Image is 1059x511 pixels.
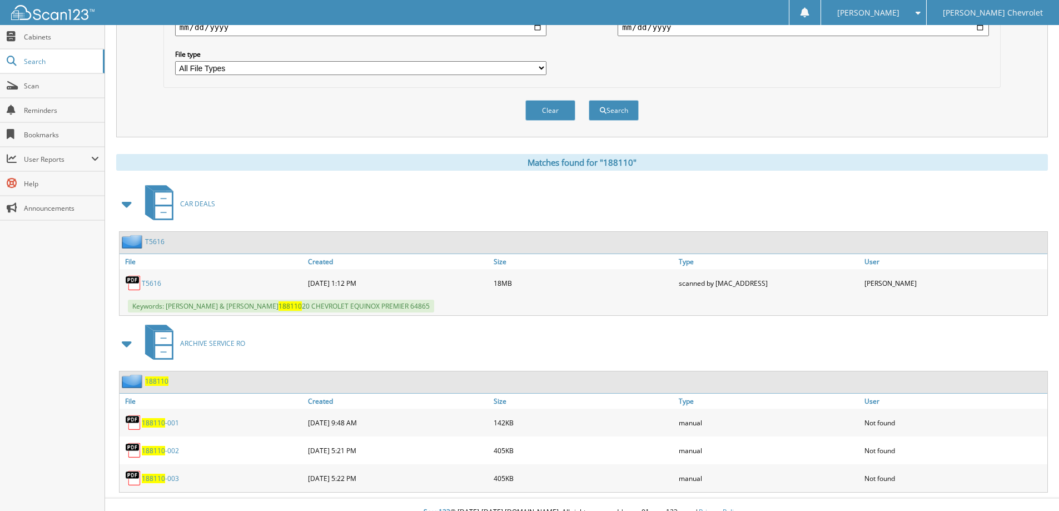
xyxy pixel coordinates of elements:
span: Bookmarks [24,130,99,140]
a: T5616 [145,237,165,246]
div: [PERSON_NAME] [862,272,1047,294]
div: scanned by [MAC_ADDRESS] [676,272,862,294]
span: Search [24,57,97,66]
span: ARCHIVE SERVICE RO [180,339,245,348]
iframe: Chat Widget [1003,458,1059,511]
div: 405KB [491,439,677,462]
div: 405KB [491,467,677,489]
a: Type [676,254,862,269]
img: PDF.png [125,470,142,487]
div: [DATE] 5:22 PM [305,467,491,489]
img: scan123-logo-white.svg [11,5,95,20]
img: PDF.png [125,275,142,291]
span: Reminders [24,106,99,115]
div: 142KB [491,411,677,434]
span: Keywords: [PERSON_NAME] & [PERSON_NAME] 20 CHEVROLET EQUINOX PREMIER 64865 [128,300,434,312]
div: [DATE] 1:12 PM [305,272,491,294]
span: Announcements [24,204,99,213]
a: File [120,254,305,269]
a: Size [491,394,677,409]
span: Cabinets [24,32,99,42]
div: manual [676,411,862,434]
span: [PERSON_NAME] Chevrolet [943,9,1043,16]
a: User [862,394,1047,409]
a: 188110-001 [142,418,179,428]
div: manual [676,467,862,489]
div: Not found [862,411,1047,434]
div: manual [676,439,862,462]
div: 18MB [491,272,677,294]
div: Not found [862,467,1047,489]
a: File [120,394,305,409]
span: Help [24,179,99,188]
div: Matches found for "188110" [116,154,1048,171]
label: File type [175,49,546,59]
button: Clear [525,100,575,121]
a: Created [305,394,491,409]
span: CAR DEALS [180,199,215,209]
div: Not found [862,439,1047,462]
input: start [175,18,546,36]
span: User Reports [24,155,91,164]
span: Scan [24,81,99,91]
a: User [862,254,1047,269]
span: 188110 [142,474,165,483]
span: 188110 [142,446,165,455]
a: Created [305,254,491,269]
span: 188110 [279,301,302,311]
img: folder2.png [122,374,145,388]
a: 188110 [145,376,168,386]
div: [DATE] 9:48 AM [305,411,491,434]
input: end [618,18,989,36]
a: Size [491,254,677,269]
a: CAR DEALS [138,182,215,226]
img: PDF.png [125,414,142,431]
a: Type [676,394,862,409]
div: [DATE] 5:21 PM [305,439,491,462]
a: 188110-003 [142,474,179,483]
button: Search [589,100,639,121]
a: 188110-002 [142,446,179,455]
span: [PERSON_NAME] [837,9,899,16]
span: 188110 [142,418,165,428]
a: ARCHIVE SERVICE RO [138,321,245,365]
a: T5616 [142,279,161,288]
img: PDF.png [125,442,142,459]
img: folder2.png [122,235,145,249]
